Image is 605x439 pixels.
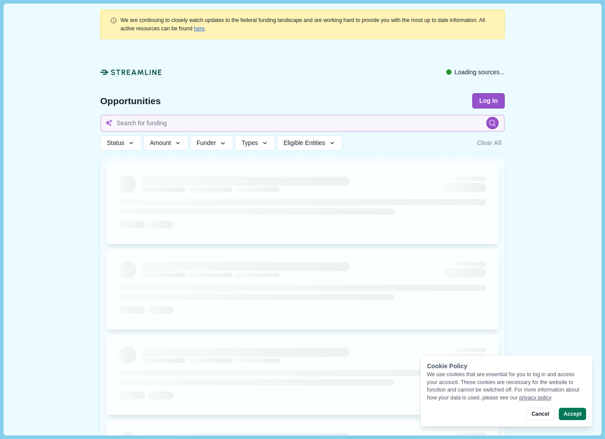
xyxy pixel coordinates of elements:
[427,371,586,402] div: We use cookies that are essential for you to log in and access your account. These cookies are ne...
[197,139,216,147] span: Funder
[284,139,325,147] span: Eligible Entities
[526,408,554,420] button: Cancel
[100,96,161,105] span: Opportunities
[235,135,275,151] button: Types
[143,135,189,151] button: Amount
[559,408,586,420] button: Accept
[194,25,205,32] a: here
[427,363,467,370] span: Cookie Policy
[241,139,258,147] span: Types
[107,139,124,147] span: Status
[472,93,505,109] button: Log In
[150,139,171,147] span: Amount
[100,135,142,151] button: Status
[120,17,485,31] span: We are continuing to closely watch updates to the federal funding landscape and are working hard ...
[277,135,343,151] button: Eligible Entities
[190,135,233,151] button: Funder
[519,395,552,401] a: privacy policy
[455,68,505,77] span: Loading sources...
[100,115,505,132] input: Search for funding
[474,135,505,151] button: Clear All
[120,16,495,33] div: .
